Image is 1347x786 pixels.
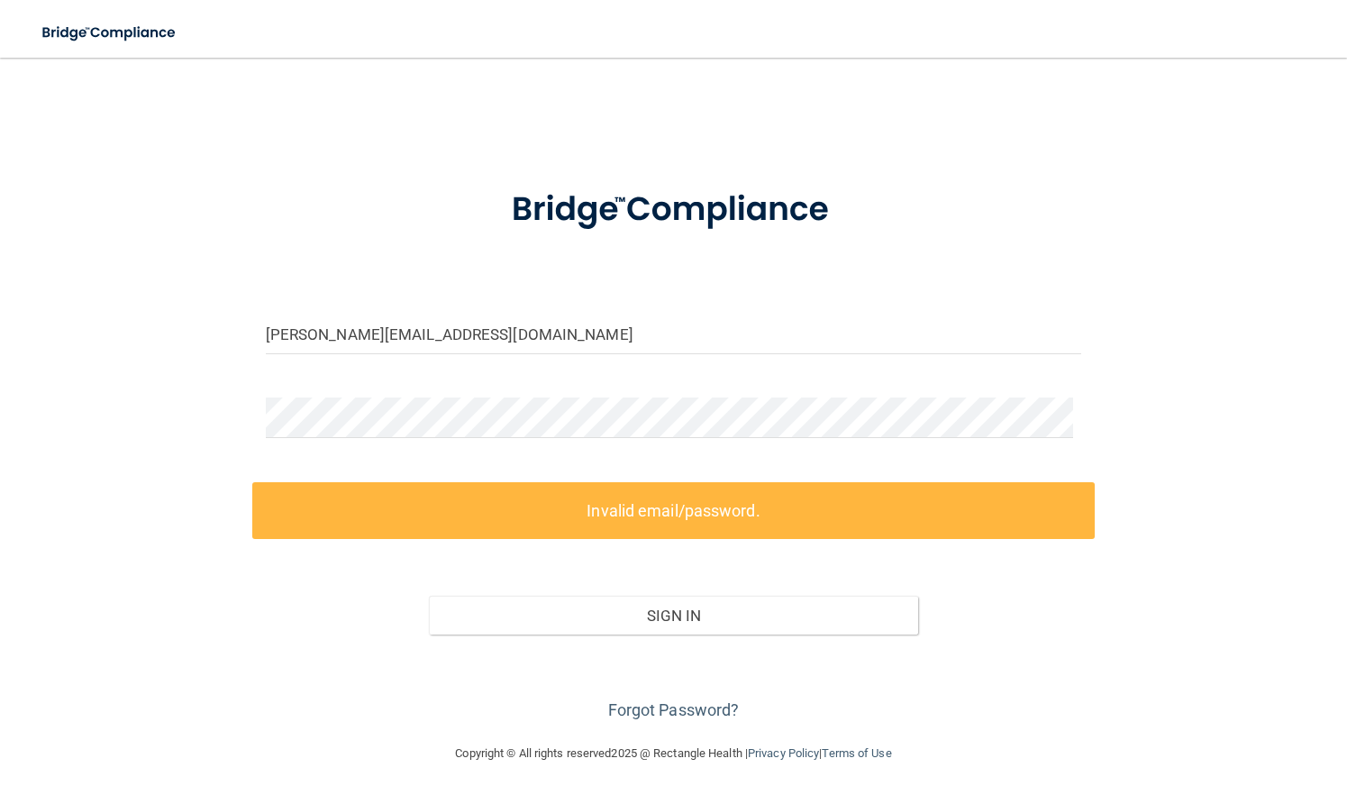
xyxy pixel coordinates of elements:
a: Privacy Policy [748,746,819,760]
div: Copyright © All rights reserved 2025 @ Rectangle Health | | [345,725,1003,782]
img: bridge_compliance_login_screen.278c3ca4.svg [477,166,871,254]
label: Invalid email/password. [252,482,1096,539]
button: Sign In [429,596,918,635]
img: bridge_compliance_login_screen.278c3ca4.svg [27,14,193,51]
a: Terms of Use [822,746,891,760]
a: Forgot Password? [608,700,740,719]
input: Email [266,314,1082,354]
